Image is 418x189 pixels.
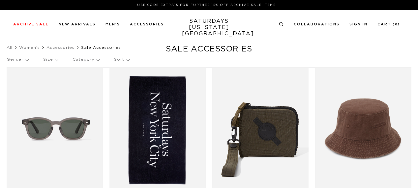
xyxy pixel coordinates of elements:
[349,22,368,26] a: Sign In
[182,18,236,37] a: SATURDAYS[US_STATE][GEOGRAPHIC_DATA]
[73,52,99,67] p: Category
[377,22,400,26] a: Cart (0)
[395,23,398,26] small: 0
[19,46,40,49] a: Women's
[114,52,129,67] p: Sort
[59,22,96,26] a: New Arrivals
[81,46,121,49] span: Sale Accessories
[130,22,164,26] a: Accessories
[46,46,75,49] a: Accessories
[16,3,397,8] p: Use Code EXTRA15 for Further 15% Off Archive Sale Items
[294,22,340,26] a: Collaborations
[43,52,58,67] p: Size
[13,22,49,26] a: Archive Sale
[7,46,13,49] a: All
[7,52,28,67] p: Gender
[105,22,120,26] a: Men's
